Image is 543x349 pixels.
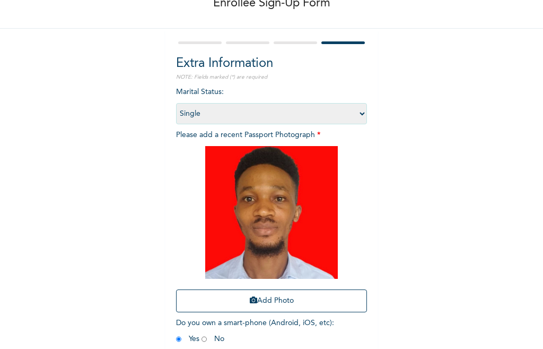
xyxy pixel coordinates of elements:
[176,319,334,343] span: Do you own a smart-phone (Android, iOS, etc) : Yes No
[176,88,367,117] span: Marital Status :
[176,131,367,318] span: Please add a recent Passport Photograph
[176,73,367,81] p: NOTE: Fields marked (*) are required
[176,54,367,73] h2: Extra Information
[176,290,367,312] button: Add Photo
[205,146,338,279] img: Crop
